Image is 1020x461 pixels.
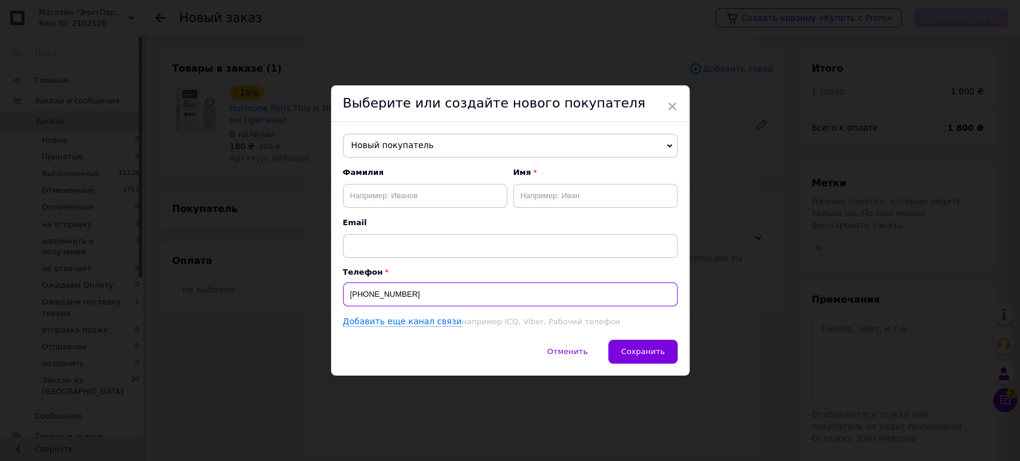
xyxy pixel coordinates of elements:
[608,340,677,364] button: Сохранить
[343,217,678,228] span: Email
[343,167,507,178] span: Фамилия
[343,184,507,208] input: Например: Иванов
[547,347,588,356] span: Отменить
[343,268,678,276] p: Телефон
[343,282,678,306] input: +38 096 0000000
[513,167,678,178] span: Имя
[331,85,690,122] div: Выберите или создайте нового покупателя
[513,184,678,208] input: Например: Иван
[343,134,678,158] span: Новый покупатель
[461,317,620,326] span: например ICQ, Viber, Рабочий телефон
[343,316,462,327] a: Добавить еще канал связи
[621,347,664,356] span: Сохранить
[667,96,678,116] span: ×
[535,340,601,364] button: Отменить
